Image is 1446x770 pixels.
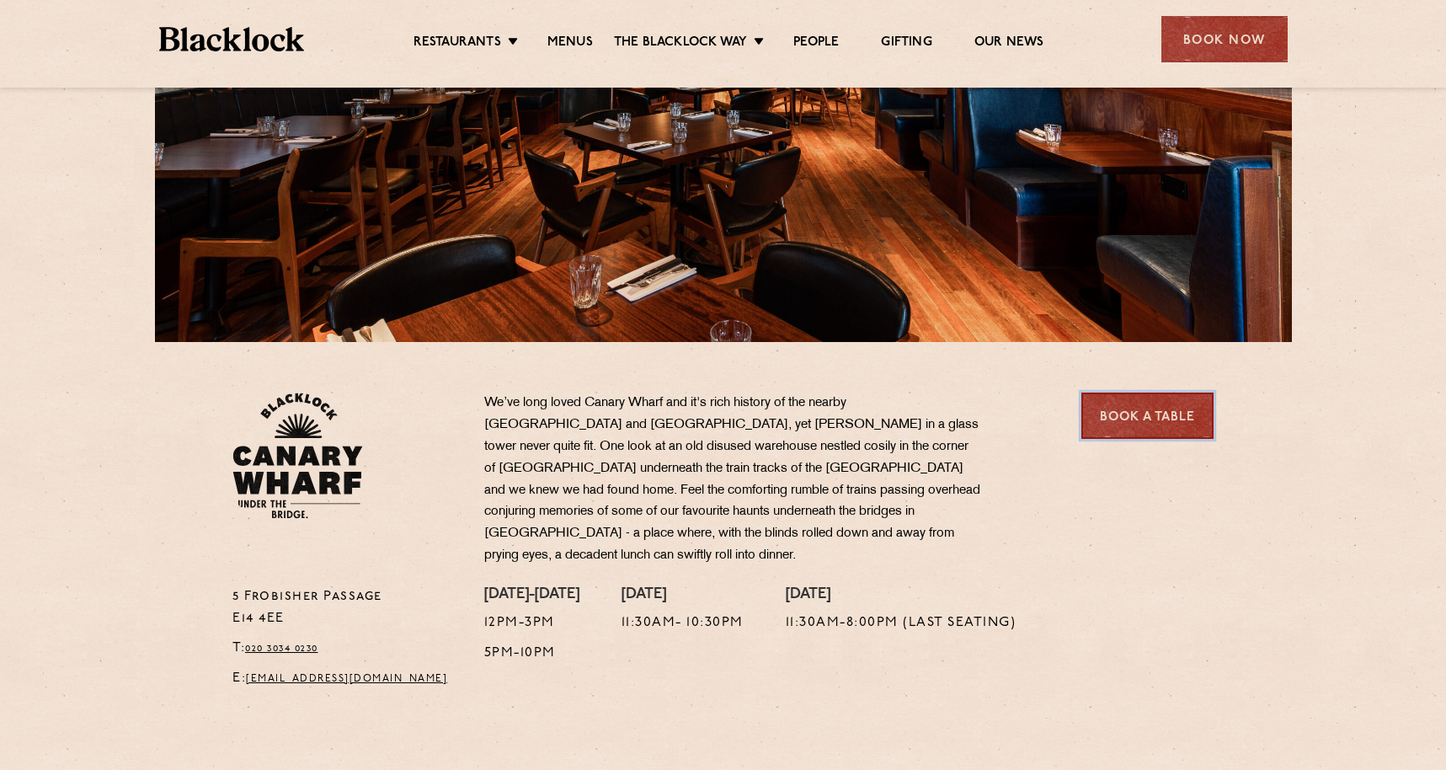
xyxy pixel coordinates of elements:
p: 5pm-10pm [484,643,579,665]
p: E: [232,668,459,690]
p: T: [232,638,459,660]
a: 020 3034 0230 [245,644,318,654]
img: BL_Textured_Logo-footer-cropped.svg [159,27,305,51]
p: 5 Frobisher Passage E14 4EE [232,586,459,630]
h4: [DATE] [622,586,744,605]
p: 11:30am-8:00pm (Last Seating) [786,612,1016,634]
a: [EMAIL_ADDRESS][DOMAIN_NAME] [246,674,447,684]
a: Restaurants [414,35,501,53]
img: BL_CW_Logo_Website.svg [232,393,363,519]
h4: [DATE] [786,586,1016,605]
a: Menus [547,35,593,53]
a: Book a Table [1081,393,1214,439]
a: People [793,35,839,53]
p: 12pm-3pm [484,612,579,634]
div: Book Now [1161,16,1288,62]
p: 11:30am- 10:30pm [622,612,744,634]
p: We’ve long loved Canary Wharf and it's rich history of the nearby [GEOGRAPHIC_DATA] and [GEOGRAPH... [484,393,981,567]
a: The Blacklock Way [614,35,747,53]
h4: [DATE]-[DATE] [484,586,579,605]
a: Gifting [881,35,931,53]
a: Our News [974,35,1044,53]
